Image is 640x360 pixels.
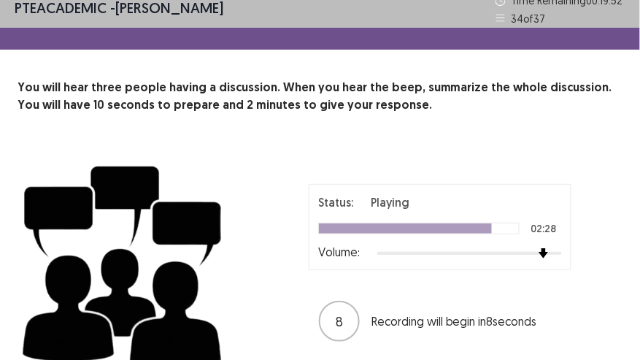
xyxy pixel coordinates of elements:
p: Playing [371,194,409,211]
p: 8 [336,312,343,332]
p: 02:28 [531,223,557,234]
p: Status: [318,194,353,211]
p: Volume: [318,243,360,261]
img: arrow-thumb [539,248,549,258]
p: Recording will begin in 8 seconds [371,313,561,330]
p: 34 of 37 [512,11,546,26]
p: You will hear three people having a discussion. When you hear the beep, summarize the whole discu... [18,79,622,114]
